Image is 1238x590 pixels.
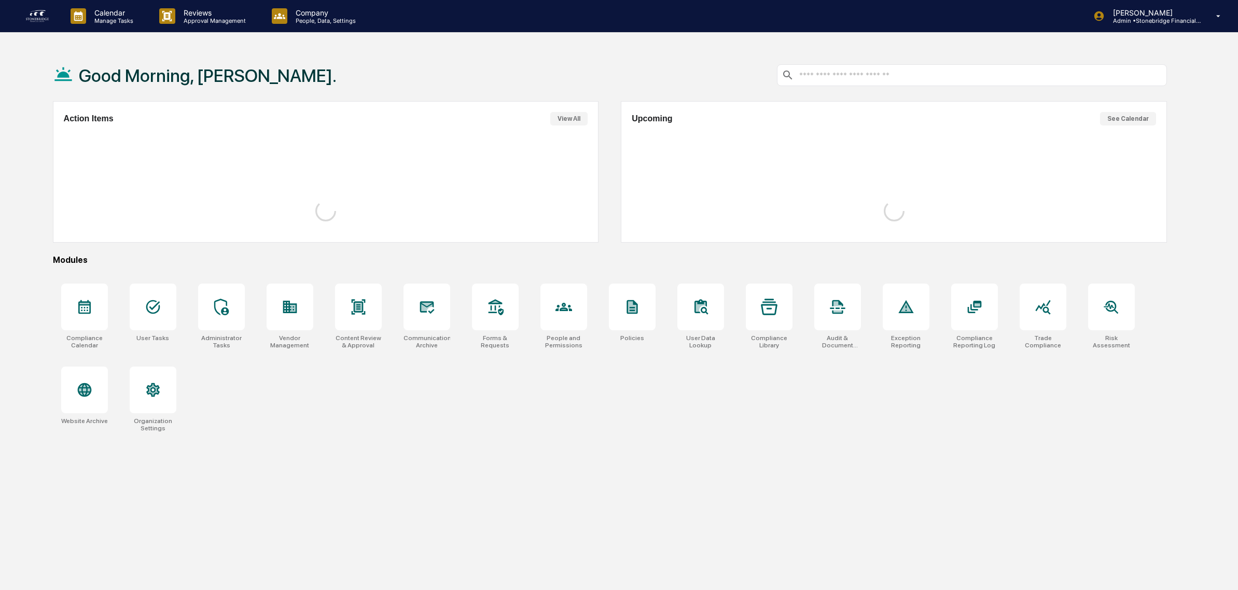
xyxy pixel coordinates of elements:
[61,334,108,349] div: Compliance Calendar
[1020,334,1066,349] div: Trade Compliance
[550,112,588,125] button: View All
[746,334,792,349] div: Compliance Library
[540,334,587,349] div: People and Permissions
[64,114,114,123] h2: Action Items
[814,334,861,349] div: Audit & Document Logs
[1088,334,1135,349] div: Risk Assessment
[1105,17,1201,24] p: Admin • Stonebridge Financial Group
[136,334,169,342] div: User Tasks
[86,17,138,24] p: Manage Tasks
[86,8,138,17] p: Calendar
[404,334,450,349] div: Communications Archive
[1100,112,1156,125] button: See Calendar
[951,334,998,349] div: Compliance Reporting Log
[620,334,644,342] div: Policies
[175,17,251,24] p: Approval Management
[61,417,108,425] div: Website Archive
[198,334,245,349] div: Administrator Tasks
[130,417,176,432] div: Organization Settings
[25,8,50,24] img: logo
[677,334,724,349] div: User Data Lookup
[335,334,382,349] div: Content Review & Approval
[267,334,313,349] div: Vendor Management
[472,334,519,349] div: Forms & Requests
[287,8,361,17] p: Company
[79,65,337,86] h1: Good Morning, [PERSON_NAME].
[287,17,361,24] p: People, Data, Settings
[175,8,251,17] p: Reviews
[1105,8,1201,17] p: [PERSON_NAME]
[53,255,1167,265] div: Modules
[632,114,672,123] h2: Upcoming
[883,334,929,349] div: Exception Reporting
